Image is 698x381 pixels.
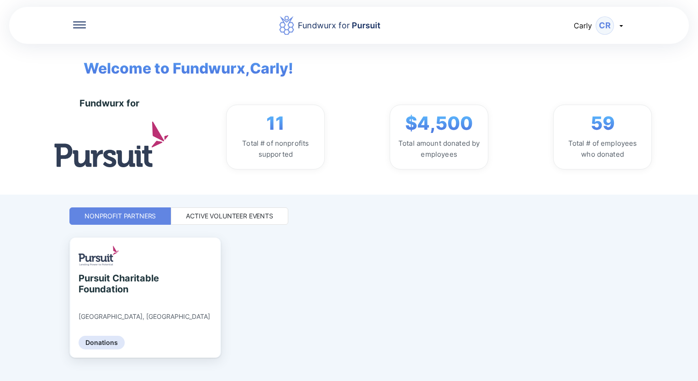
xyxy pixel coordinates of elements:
div: [GEOGRAPHIC_DATA], [GEOGRAPHIC_DATA] [79,312,210,321]
div: CR [596,16,614,35]
div: Donations [79,336,125,349]
div: Active Volunteer Events [186,212,273,221]
span: Carly [574,21,592,30]
div: Nonprofit Partners [85,212,156,221]
div: Total # of employees who donated [561,138,644,160]
div: Total # of nonprofits supported [234,138,317,160]
div: Fundwurx for [79,98,139,109]
span: $4,500 [405,112,473,134]
span: Pursuit [350,21,381,30]
div: Fundwurx for [298,19,381,32]
span: 11 [266,112,285,134]
span: 59 [591,112,615,134]
img: logo.jpg [54,122,169,167]
span: Welcome to Fundwurx, Carly ! [70,44,293,79]
div: Total amount donated by employees [397,138,481,160]
div: Pursuit Charitable Foundation [79,273,162,295]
